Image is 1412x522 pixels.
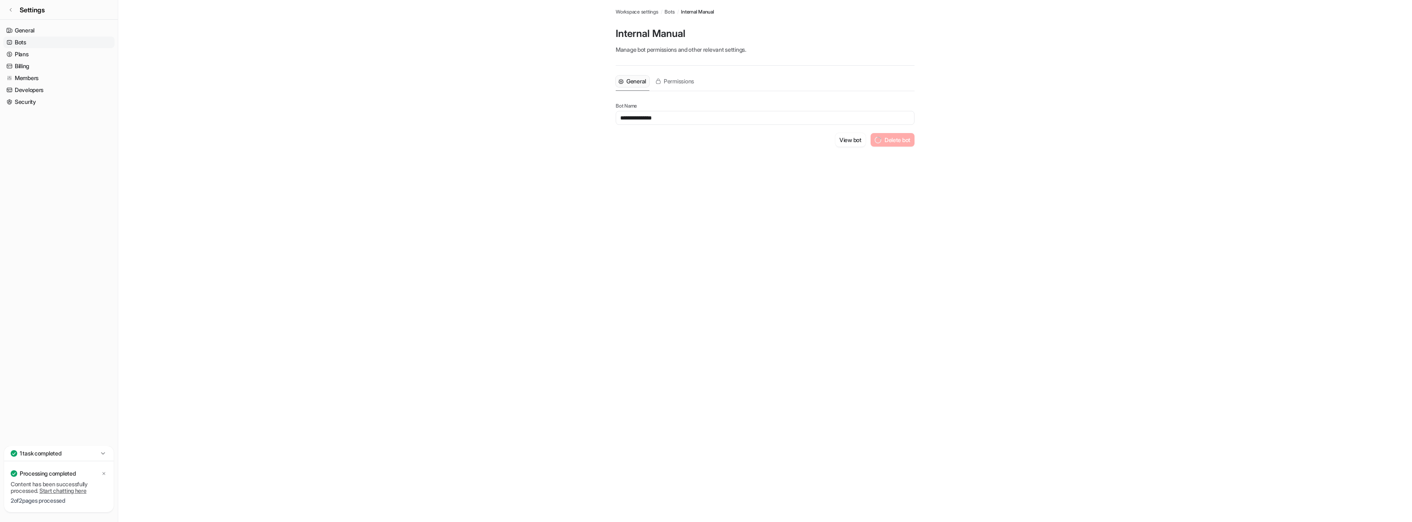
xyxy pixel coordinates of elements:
a: General [3,25,115,36]
p: Content has been successfully processed. [11,481,107,494]
a: Bots [665,8,674,16]
p: Processing completed [20,469,76,478]
a: Workspace settings [616,8,658,16]
p: Manage bot permissions and other relevant settings. [616,45,915,54]
span: General [626,77,646,85]
span: Settings [20,5,45,15]
button: Delete bot [871,133,915,147]
a: Plans [3,48,115,60]
a: Developers [3,84,115,96]
a: Billing [3,60,115,72]
button: View bot [835,133,866,147]
button: General [616,76,649,87]
span: / [677,8,679,16]
a: Security [3,96,115,108]
span: / [661,8,662,16]
span: Internal Manual [681,8,714,16]
p: Bot Name [616,103,915,109]
p: 1 task completed [20,449,62,458]
a: Bots [3,37,115,48]
button: Permissions [653,76,697,87]
p: Internal Manual [616,27,915,40]
span: Permissions [664,77,694,85]
a: Start chatting here [39,487,87,494]
p: 2 of 2 pages processed [11,497,107,504]
nav: Tabs [616,72,697,91]
a: Members [3,72,115,84]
